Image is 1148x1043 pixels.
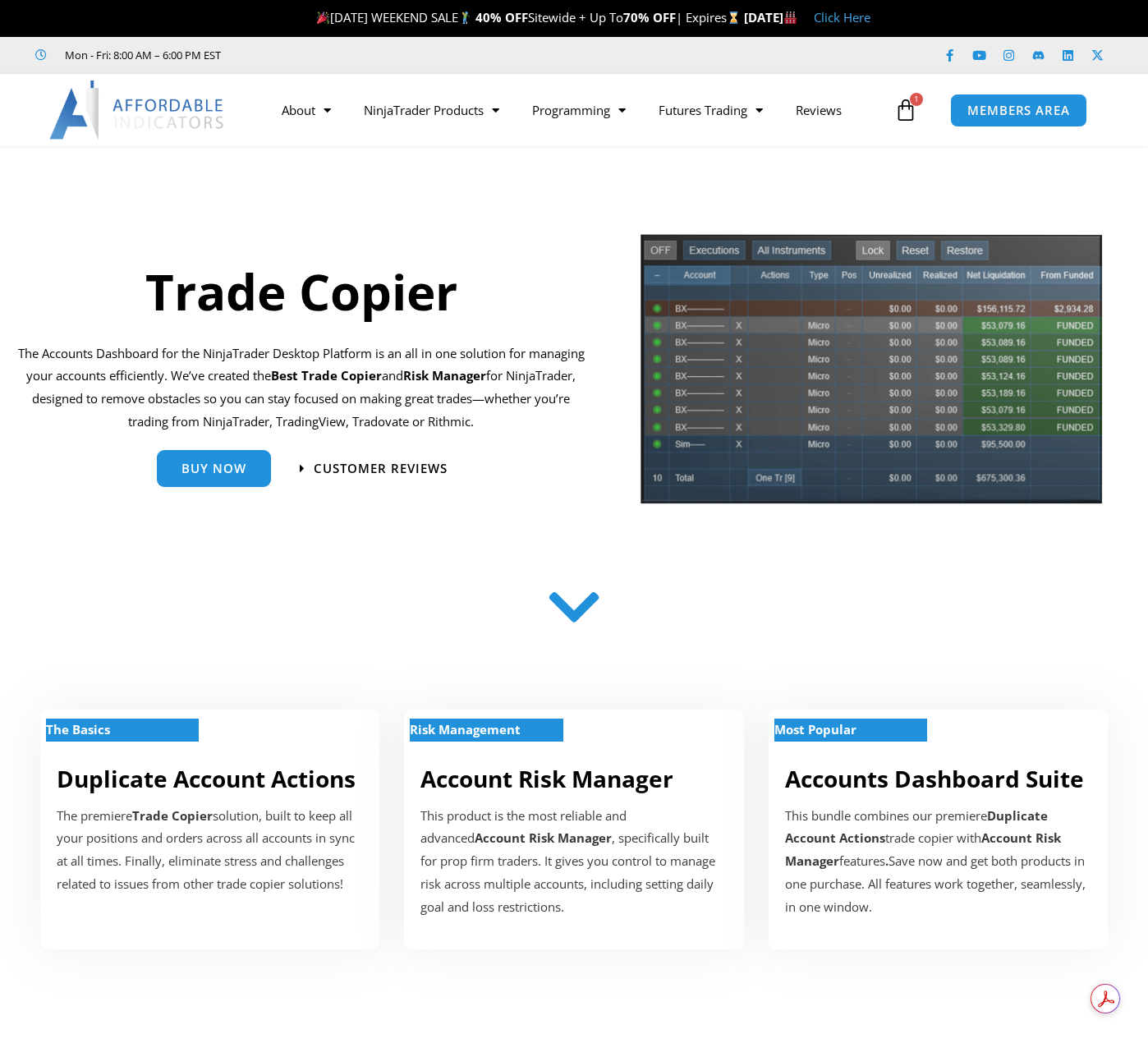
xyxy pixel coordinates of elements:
a: Programming [516,91,642,129]
a: About [265,91,347,129]
b: . [885,852,889,869]
a: Click Here [814,9,870,25]
strong: The Basics [46,721,110,737]
strong: Most Popular [774,721,856,737]
a: 1 [870,86,942,134]
p: This product is the most reliable and advanced , specifically built for prop firm traders. It giv... [420,805,727,919]
strong: 40% OFF [475,9,528,25]
img: ⌛ [728,11,740,24]
span: MEMBERS AREA [967,104,1070,117]
a: Accounts Dashboard Suite [785,763,1084,794]
img: tradecopier | Affordable Indicators – NinjaTrader [639,232,1104,517]
a: Account Risk Manager [420,763,673,794]
b: Account Risk Manager [785,829,1061,869]
span: Mon - Fri: 8:00 AM – 6:00 PM EST [61,45,221,65]
img: 🏭 [784,11,797,24]
strong: Risk Management [410,721,521,737]
p: The Accounts Dashboard for the NinjaTrader Desktop Platform is an all in one solution for managin... [12,342,590,434]
nav: Menu [265,91,889,129]
a: NinjaTrader Products [347,91,516,129]
a: Duplicate Account Actions [57,763,356,794]
p: The premiere solution, built to keep all your positions and orders across all accounts in sync at... [57,805,363,896]
a: Customer Reviews [300,462,448,475]
img: LogoAI | Affordable Indicators – NinjaTrader [49,80,226,140]
img: 🎉 [317,11,329,24]
h1: Trade Copier [12,257,590,326]
span: Buy Now [181,462,246,475]
a: MEMBERS AREA [950,94,1087,127]
span: 1 [910,93,923,106]
strong: Risk Manager [403,367,486,384]
b: Best Trade Copier [271,367,382,384]
a: Buy Now [157,450,271,487]
a: Futures Trading [642,91,779,129]
div: This bundle combines our premiere trade copier with features Save now and get both products in on... [785,805,1091,919]
span: [DATE] WEEKEND SALE Sitewide + Up To | Expires [313,9,744,25]
img: 🏌️‍♂️ [459,11,471,24]
strong: 70% OFF [623,9,676,25]
strong: Trade Copier [132,807,213,824]
strong: [DATE] [744,9,797,25]
iframe: Customer reviews powered by Trustpilot [244,47,490,63]
span: Customer Reviews [314,462,448,475]
a: Reviews [779,91,858,129]
strong: Account Risk Manager [475,829,612,846]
